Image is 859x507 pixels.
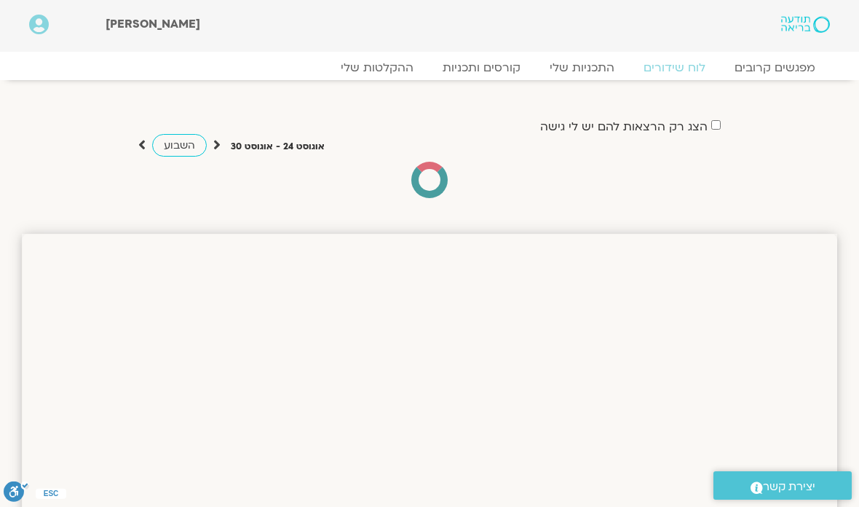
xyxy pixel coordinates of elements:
[326,60,428,75] a: ההקלטות שלי
[29,60,830,75] nav: Menu
[231,139,325,154] p: אוגוסט 24 - אוגוסט 30
[428,60,535,75] a: קורסים ותכניות
[106,16,200,32] span: [PERSON_NAME]
[164,138,195,152] span: השבוע
[629,60,720,75] a: לוח שידורים
[540,120,708,133] label: הצג רק הרצאות להם יש לי גישה
[763,477,815,497] span: יצירת קשר
[152,134,207,157] a: השבוע
[713,471,852,500] a: יצירת קשר
[535,60,629,75] a: התכניות שלי
[720,60,830,75] a: מפגשים קרובים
